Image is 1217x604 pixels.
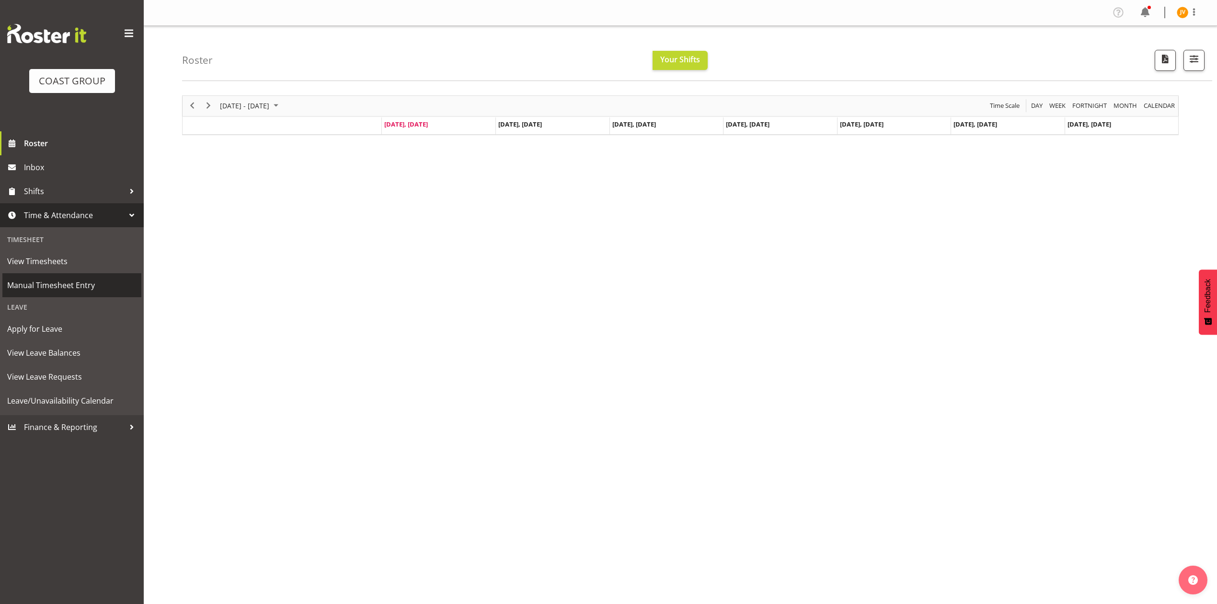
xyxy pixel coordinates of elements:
[1177,7,1188,18] img: jorgelina-villar11067.jpg
[612,120,656,128] span: [DATE], [DATE]
[24,184,125,198] span: Shifts
[182,95,1179,135] div: Timeline Week of August 11, 2025
[7,24,86,43] img: Rosterit website logo
[1068,120,1111,128] span: [DATE], [DATE]
[39,74,105,88] div: COAST GROUP
[7,346,137,360] span: View Leave Balances
[2,389,141,413] a: Leave/Unavailability Calendar
[7,370,137,384] span: View Leave Requests
[726,120,769,128] span: [DATE], [DATE]
[2,365,141,389] a: View Leave Requests
[498,120,542,128] span: [DATE], [DATE]
[7,254,137,268] span: View Timesheets
[2,297,141,317] div: Leave
[2,230,141,249] div: Timesheet
[202,100,215,112] button: Next
[1048,100,1067,112] span: Week
[1188,575,1198,585] img: help-xxl-2.png
[1030,100,1044,112] span: Day
[384,120,428,128] span: [DATE], [DATE]
[1183,50,1205,71] button: Filter Shifts
[217,96,284,116] div: August 11 - 17, 2025
[24,136,139,151] span: Roster
[2,341,141,365] a: View Leave Balances
[1112,100,1139,112] button: Timeline Month
[218,100,283,112] button: August 2025
[953,120,997,128] span: [DATE], [DATE]
[988,100,1022,112] button: Time Scale
[1030,100,1045,112] button: Timeline Day
[184,96,200,116] div: previous period
[24,208,125,222] span: Time & Attendance
[7,394,137,408] span: Leave/Unavailability Calendar
[1142,100,1177,112] button: Month
[1204,279,1212,313] span: Feedback
[1113,100,1138,112] span: Month
[24,420,125,434] span: Finance & Reporting
[219,100,270,112] span: [DATE] - [DATE]
[1155,50,1176,71] button: Download a PDF of the roster according to the set date range.
[7,322,137,336] span: Apply for Leave
[1143,100,1176,112] span: calendar
[840,120,884,128] span: [DATE], [DATE]
[7,278,137,292] span: Manual Timesheet Entry
[1048,100,1068,112] button: Timeline Week
[2,317,141,341] a: Apply for Leave
[24,160,139,174] span: Inbox
[186,100,199,112] button: Previous
[653,51,708,70] button: Your Shifts
[1199,269,1217,335] button: Feedback - Show survey
[1071,100,1109,112] button: Fortnight
[2,273,141,297] a: Manual Timesheet Entry
[182,55,213,66] h4: Roster
[2,249,141,273] a: View Timesheets
[200,96,217,116] div: next period
[660,54,700,65] span: Your Shifts
[989,100,1021,112] span: Time Scale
